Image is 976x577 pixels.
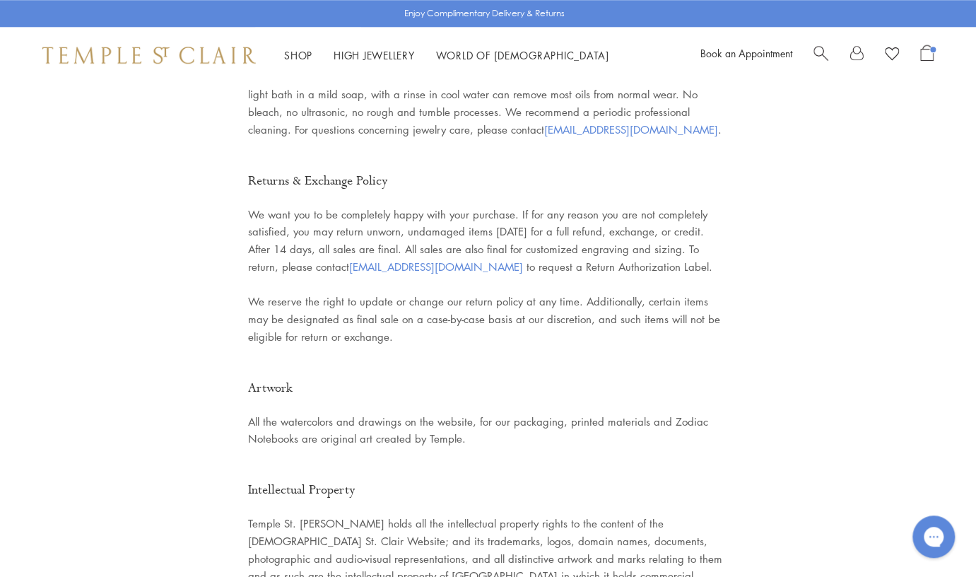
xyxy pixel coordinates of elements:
a: ShopShop [284,48,312,62]
a: View Wishlist [885,45,899,66]
a: Search [813,45,828,66]
h2: Artwork [248,377,729,400]
span: Please take care of your jewels. Temple St. Clair jewelry is meant to stand the test of time. How... [248,35,722,136]
span: to request a Return Authorization Label. We reserve the right to update or change our return poli... [248,260,720,344]
h2: Returns & Exchange Policy [248,170,729,193]
a: World of [DEMOGRAPHIC_DATA]World of [DEMOGRAPHIC_DATA] [436,48,609,62]
a: [EMAIL_ADDRESS][DOMAIN_NAME] [544,122,718,136]
img: Temple St. Clair [42,47,256,64]
span: . [718,122,722,136]
span: All the watercolors and drawings on the website, for our packaging, printed materials and Zodiac ... [248,414,708,446]
p: Enjoy Complimentary Delivery & Returns [404,6,565,21]
nav: Main navigation [284,47,609,64]
h2: Intellectual Property [248,479,729,502]
a: Book an Appointment [700,46,792,60]
iframe: Gorgias live chat messenger [905,511,962,563]
span: We want you to be completely happy with your purchase. If for any reason you are not completely s... [248,207,707,274]
a: High JewelleryHigh Jewellery [334,48,415,62]
a: [EMAIL_ADDRESS][DOMAIN_NAME] [349,260,523,274]
a: Open Shopping Bag [920,45,934,66]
